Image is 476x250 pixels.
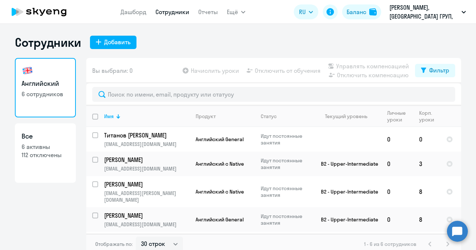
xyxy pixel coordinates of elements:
p: 6 активны [22,143,69,151]
p: Титанов [PERSON_NAME] [104,131,188,139]
p: [EMAIL_ADDRESS][DOMAIN_NAME] [104,221,189,228]
div: Текущий уровень [325,113,367,120]
a: [PERSON_NAME] [104,180,189,188]
button: [PERSON_NAME], [GEOGRAPHIC_DATA] ГРУП, ООО [386,3,470,21]
td: 0 [381,152,413,176]
span: Английский с Native [196,160,244,167]
a: [PERSON_NAME] [104,156,189,164]
span: 1 - 6 из 6 сотрудников [364,241,416,247]
p: 6 сотрудников [22,90,69,98]
td: 0 [381,207,413,232]
div: Личные уроки [387,110,406,123]
div: Имя [104,113,189,120]
span: Отображать по: [95,241,133,247]
p: 112 отключены [22,151,69,159]
td: 3 [413,152,440,176]
td: 0 [413,127,440,152]
p: [PERSON_NAME] [104,156,188,164]
span: RU [299,7,306,16]
p: [EMAIL_ADDRESS][DOMAIN_NAME] [104,165,189,172]
td: 0 [381,127,413,152]
div: Статус [261,113,277,120]
p: [PERSON_NAME] [104,211,188,220]
a: Дашборд [120,8,147,16]
p: [PERSON_NAME] [104,180,188,188]
input: Поиск по имени, email, продукту или статусу [92,87,455,102]
div: Корп. уроки [419,110,434,123]
p: Идут постоянные занятия [261,133,312,146]
a: Английский6 сотрудников [15,58,76,117]
img: english [22,65,33,77]
div: Имя [104,113,114,120]
div: Продукт [196,113,254,120]
span: Вы выбрали: 0 [92,66,133,75]
div: Личные уроки [387,110,413,123]
span: Английский с Native [196,188,244,195]
div: Продукт [196,113,216,120]
a: Сотрудники [155,8,189,16]
td: 8 [413,207,440,232]
a: [PERSON_NAME] [104,211,189,220]
button: Ещё [227,4,245,19]
span: Английский General [196,136,244,143]
h3: Все [22,132,69,141]
p: Идут постоянные занятия [261,185,312,198]
p: [EMAIL_ADDRESS][DOMAIN_NAME] [104,141,189,147]
a: Все6 активны112 отключены [15,123,76,183]
p: [PERSON_NAME], [GEOGRAPHIC_DATA] ГРУП, ООО [389,3,459,21]
span: Английский General [196,216,244,223]
div: Добавить [104,38,131,46]
h1: Сотрудники [15,35,81,50]
div: Статус [261,113,312,120]
button: Добавить [90,36,136,49]
img: balance [369,8,377,16]
p: [EMAIL_ADDRESS][PERSON_NAME][DOMAIN_NAME] [104,190,189,203]
div: Корп. уроки [419,110,440,123]
td: B2 - Upper-Intermediate [312,176,381,207]
div: Фильтр [429,66,449,75]
a: Титанов [PERSON_NAME] [104,131,189,139]
h3: Английский [22,79,69,88]
td: 0 [381,176,413,207]
td: B2 - Upper-Intermediate [312,207,381,232]
p: Идут постоянные занятия [261,213,312,226]
td: 8 [413,176,440,207]
span: Ещё [227,7,238,16]
button: Фильтр [415,64,455,77]
p: Идут постоянные занятия [261,157,312,171]
div: Текущий уровень [318,113,381,120]
button: RU [294,4,318,19]
div: Баланс [347,7,366,16]
button: Балансbalance [342,4,381,19]
td: B2 - Upper-Intermediate [312,152,381,176]
a: Отчеты [198,8,218,16]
